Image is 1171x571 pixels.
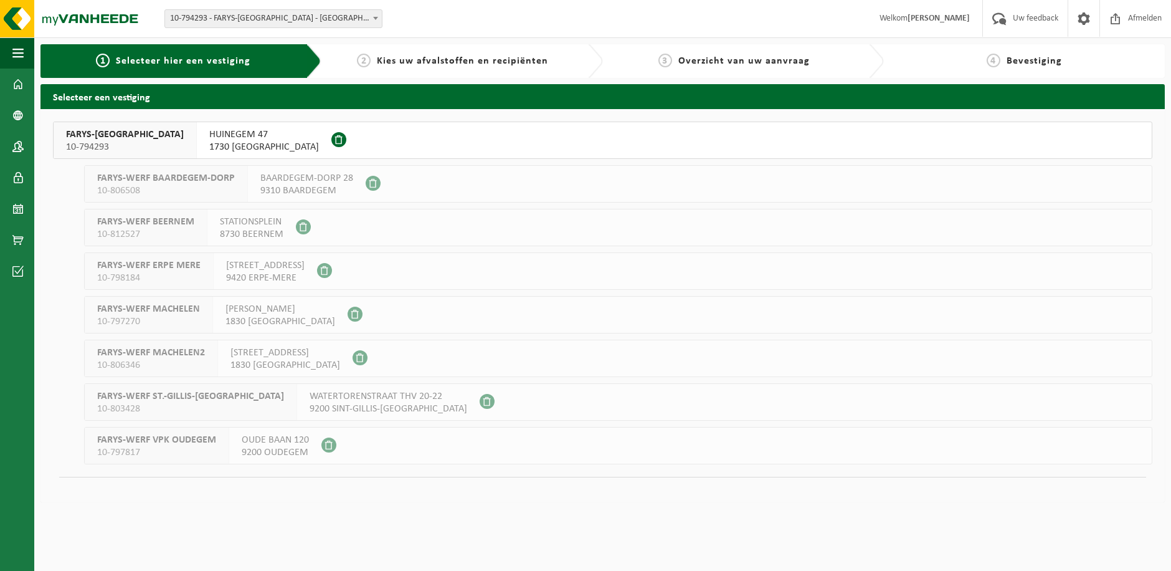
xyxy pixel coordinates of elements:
span: 1730 [GEOGRAPHIC_DATA] [209,141,319,153]
span: FARYS-WERF ERPE MERE [97,259,201,272]
span: BAARDEGEM-DORP 28 [260,172,353,185]
span: 10-794293 [66,141,184,153]
span: [PERSON_NAME] [225,303,335,315]
h2: Selecteer een vestiging [40,84,1165,108]
span: 10-794293 - FARYS-ASSE - ASSE [164,9,382,28]
span: 3 [658,54,672,67]
span: 10-797270 [97,315,200,328]
span: 9200 OUDEGEM [242,446,309,459]
span: 10-794293 - FARYS-ASSE - ASSE [165,10,382,27]
span: 10-812527 [97,228,194,241]
span: FARYS-WERF ST.-GILLIS-[GEOGRAPHIC_DATA] [97,390,284,403]
span: Overzicht van uw aanvraag [678,56,810,66]
span: 1 [96,54,110,67]
span: 2 [357,54,371,67]
span: HUINEGEM 47 [209,128,319,141]
span: 1830 [GEOGRAPHIC_DATA] [225,315,335,328]
span: FARYS-[GEOGRAPHIC_DATA] [66,128,184,141]
span: 10-806346 [97,359,205,372]
span: 10-803428 [97,403,284,415]
span: [STREET_ADDRESS] [230,347,340,359]
span: 9310 BAARDEGEM [260,185,353,197]
span: [STREET_ADDRESS] [226,259,305,272]
strong: [PERSON_NAME] [908,14,970,23]
span: 10-797817 [97,446,216,459]
span: 9420 ERPE-MERE [226,272,305,284]
span: OUDE BAAN 120 [242,434,309,446]
span: Bevestiging [1007,56,1062,66]
span: FARYS-WERF MACHELEN [97,303,200,315]
span: Selecteer hier een vestiging [116,56,250,66]
span: 10-798184 [97,272,201,284]
span: 8730 BEERNEM [220,228,283,241]
span: FARYS-WERF BEERNEM [97,216,194,228]
button: FARYS-[GEOGRAPHIC_DATA] 10-794293 HUINEGEM 471730 [GEOGRAPHIC_DATA] [53,122,1152,159]
span: 10-806508 [97,185,235,197]
span: Kies uw afvalstoffen en recipiënten [377,56,548,66]
span: FARYS-WERF MACHELEN2 [97,347,205,359]
span: WATERTORENSTRAAT THV 20-22 [310,390,467,403]
span: 9200 SINT-GILLIS-[GEOGRAPHIC_DATA] [310,403,467,415]
span: FARYS-WERF BAARDEGEM-DORP [97,172,235,185]
span: FARYS-WERF VPK OUDEGEM [97,434,216,446]
span: 4 [987,54,1000,67]
span: STATIONSPLEIN [220,216,283,228]
span: 1830 [GEOGRAPHIC_DATA] [230,359,340,372]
